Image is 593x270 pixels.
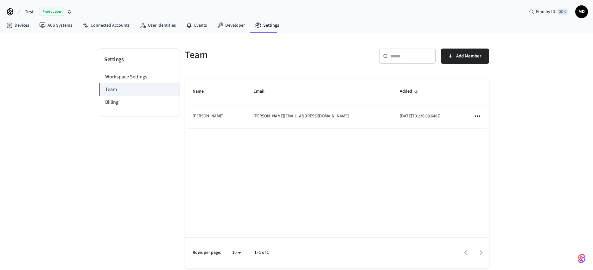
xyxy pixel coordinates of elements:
[254,249,269,256] p: 1–1 of 1
[400,87,420,96] span: Added
[575,5,588,18] button: MD
[578,254,585,264] img: SeamLogoGradient.69752ec5.svg
[193,249,221,256] p: Rows per page:
[1,20,34,31] a: Devices
[34,20,77,31] a: ACS Systems
[25,8,34,16] span: Test
[185,79,489,128] table: sticky table
[250,20,284,31] a: Settings
[135,20,181,31] a: User Identities
[576,6,587,17] span: MD
[456,52,481,60] span: Add Member
[441,49,489,64] button: Add Member
[246,104,392,128] td: [PERSON_NAME][EMAIL_ADDRESS][DOMAIN_NAME]
[253,87,273,96] span: Email
[193,87,212,96] span: Name
[39,8,64,16] span: Production
[536,9,555,15] span: Find by ID
[99,83,180,96] li: Team
[181,20,212,31] a: Events
[392,104,466,128] td: [DATE]T01:36:09.646Z
[185,49,333,62] h5: Team
[99,96,180,109] li: Billing
[104,55,175,64] h3: Settings
[99,70,180,83] li: Workspace Settings
[185,104,246,128] td: [PERSON_NAME]
[212,20,250,31] a: Developer
[524,6,573,17] div: Find by ID⌘ K
[557,9,568,15] span: ⌘ K
[229,248,244,257] div: 10
[77,20,135,31] a: Connected Accounts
